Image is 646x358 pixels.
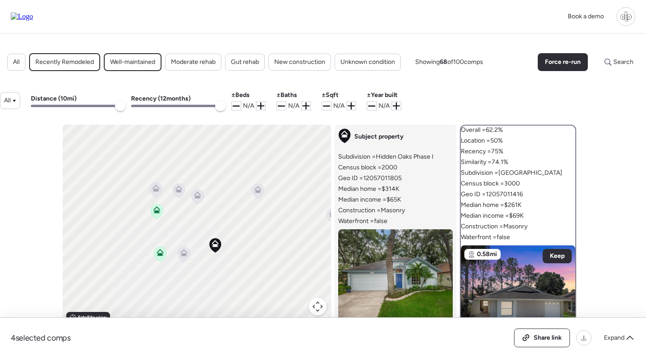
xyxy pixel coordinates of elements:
span: Unknown condition [340,58,395,67]
span: Census block = 3000 [461,179,520,188]
img: Logo [11,13,33,21]
span: Construction = Masonry [461,222,527,231]
button: Map camera controls [309,298,327,316]
span: Moderate rehab [171,58,216,67]
span: Share link [534,333,562,342]
img: Google [65,315,94,326]
span: Waterfront = false [338,217,387,226]
h3: Distance ( 10 mi) [31,94,76,103]
span: Gut rehab [231,58,259,67]
span: N/A [288,102,299,110]
span: ± Beds [231,91,250,100]
span: Median income = $65K [338,195,401,204]
h3: Recency ( 12 months) [131,94,191,103]
span: 68 [440,58,447,66]
span: New construction [274,58,325,67]
span: Expand [604,333,625,342]
span: Similarity = 74.1% [461,158,508,167]
span: Keep [550,252,565,261]
span: ± Baths [276,91,297,100]
span: Recently Remodeled [35,58,94,67]
span: Force re-run [545,58,581,67]
span: N/A [378,102,390,110]
span: Well-maintained [110,58,155,67]
span: Median home = $314K [338,185,399,194]
span: N/A [333,102,344,110]
span: N/A [243,102,254,110]
span: Location = 50% [461,136,503,145]
span: Waterfront = false [461,233,510,242]
span: Construction = Masonry [338,206,405,215]
span: ± Year built [367,91,398,100]
span: Book a demo [568,13,604,20]
span: Subdivision = Hidden Oaks Phase I [338,152,433,161]
span: Geo ID = 12057011416 [461,190,523,199]
span: 4 selected comps [11,333,71,343]
span: Satellite view [78,314,106,321]
span: Geo ID = 12057011805 [338,174,402,183]
span: Search [613,58,633,67]
a: Open this area in Google Maps (opens a new window) [65,315,94,326]
span: Subject property [354,132,404,141]
span: All [13,58,20,67]
span: Recency = 75% [461,147,503,156]
span: Showing of 100 comps [415,58,483,67]
span: 0.58mi [477,250,497,259]
span: Census block = 2000 [338,163,397,172]
span: All [4,96,11,105]
span: ± Sqft [322,91,339,100]
span: Median home = $261K [461,201,522,210]
span: Median income = $69K [461,211,524,220]
span: Subdivision = [GEOGRAPHIC_DATA] [461,168,562,177]
span: Overall = 62.2% [461,126,503,135]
